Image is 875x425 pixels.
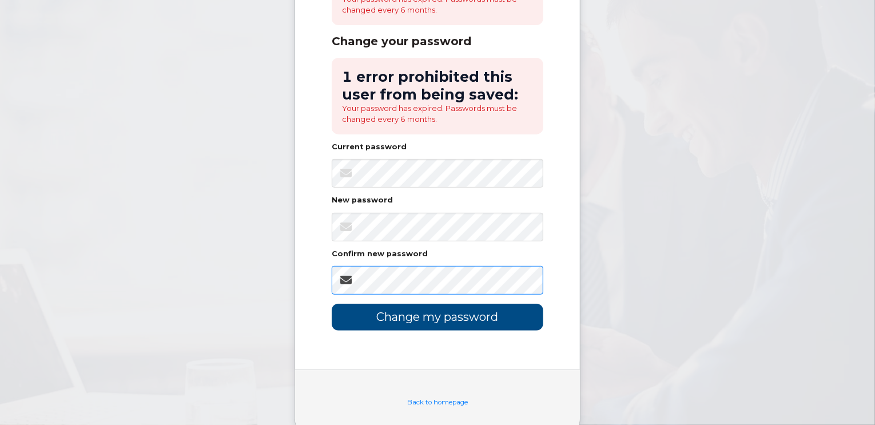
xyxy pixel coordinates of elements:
[342,103,533,124] li: Your password has expired. Passwords must be changed every 6 months.
[407,398,468,406] a: Back to homepage
[332,304,543,331] input: Change my password
[332,197,393,204] label: New password
[342,68,533,103] h2: 1 error prohibited this user from being saved:
[332,144,407,151] label: Current password
[332,251,428,258] label: Confirm new password
[332,34,543,49] div: Change your password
